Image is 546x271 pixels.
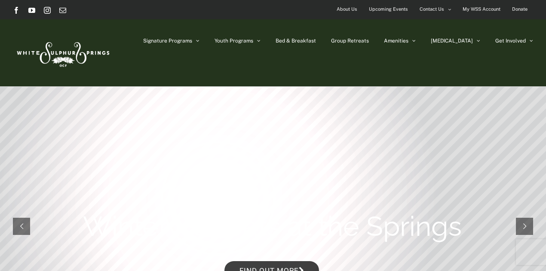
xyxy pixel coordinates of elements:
a: Get Involved [495,19,533,62]
a: [MEDICAL_DATA] [431,19,480,62]
span: Contact Us [420,3,444,15]
span: Youth Programs [215,38,253,43]
span: Bed & Breakfast [276,38,316,43]
a: Signature Programs [143,19,199,62]
rs-layer: Winter Retreats at the Springs [83,209,462,244]
a: Group Retreats [331,19,369,62]
span: About Us [337,3,357,15]
span: Amenities [384,38,408,43]
a: Bed & Breakfast [276,19,316,62]
a: Amenities [384,19,416,62]
nav: Main Menu [143,19,533,62]
span: Get Involved [495,38,526,43]
span: Upcoming Events [369,3,408,15]
span: My WSS Account [463,3,500,15]
span: [MEDICAL_DATA] [431,38,473,43]
img: White Sulphur Springs Logo [13,33,112,73]
span: Group Retreats [331,38,369,43]
span: Donate [512,3,528,15]
a: Youth Programs [215,19,261,62]
span: Signature Programs [143,38,192,43]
